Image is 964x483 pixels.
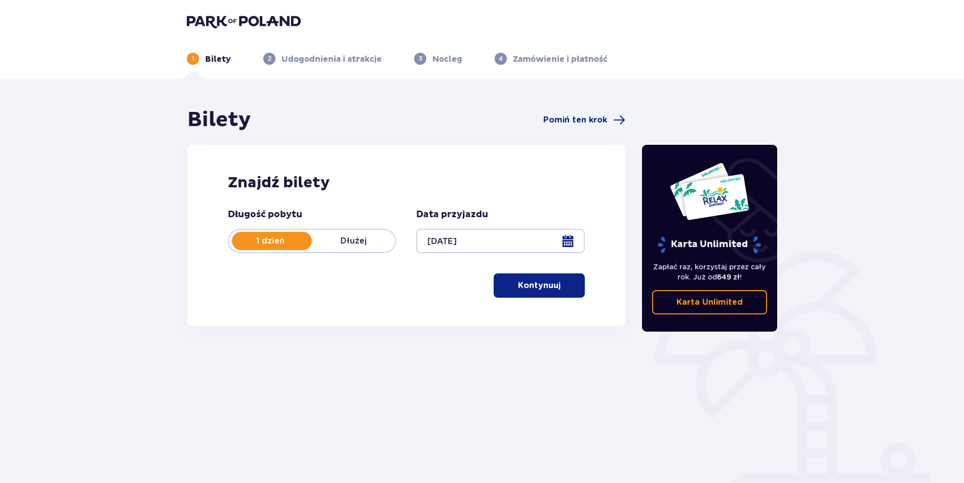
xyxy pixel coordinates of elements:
div: 4Zamówienie i płatność [495,53,608,65]
p: Zamówienie i płatność [513,54,608,65]
p: Dłużej [312,235,395,247]
p: Karta Unlimited [657,236,762,254]
p: Nocleg [432,54,462,65]
a: Pomiń ten krok [543,114,625,126]
div: 2Udogodnienia i atrakcje [263,53,382,65]
span: 649 zł [717,273,740,281]
p: Kontynuuj [518,280,560,291]
p: Zapłać raz, korzystaj przez cały rok. Już od ! [652,262,768,282]
p: 3 [419,54,422,63]
h1: Bilety [187,107,251,133]
h2: Znajdź bilety [228,173,585,192]
p: 4 [499,54,503,63]
p: Udogodnienia i atrakcje [282,54,382,65]
span: Pomiń ten krok [543,114,607,126]
div: 1Bilety [187,53,231,65]
p: 1 dzień [229,235,312,247]
p: 1 [192,54,194,63]
img: Dwie karty całoroczne do Suntago z napisem 'UNLIMITED RELAX', na białym tle z tropikalnymi liśćmi... [669,162,750,221]
p: Bilety [205,54,231,65]
p: Karta Unlimited [676,297,743,308]
button: Kontynuuj [494,273,585,298]
p: 2 [268,54,271,63]
div: 3Nocleg [414,53,462,65]
img: Park of Poland logo [187,14,301,28]
a: Karta Unlimited [652,290,768,314]
p: Długość pobytu [228,209,302,221]
p: Data przyjazdu [416,209,488,221]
